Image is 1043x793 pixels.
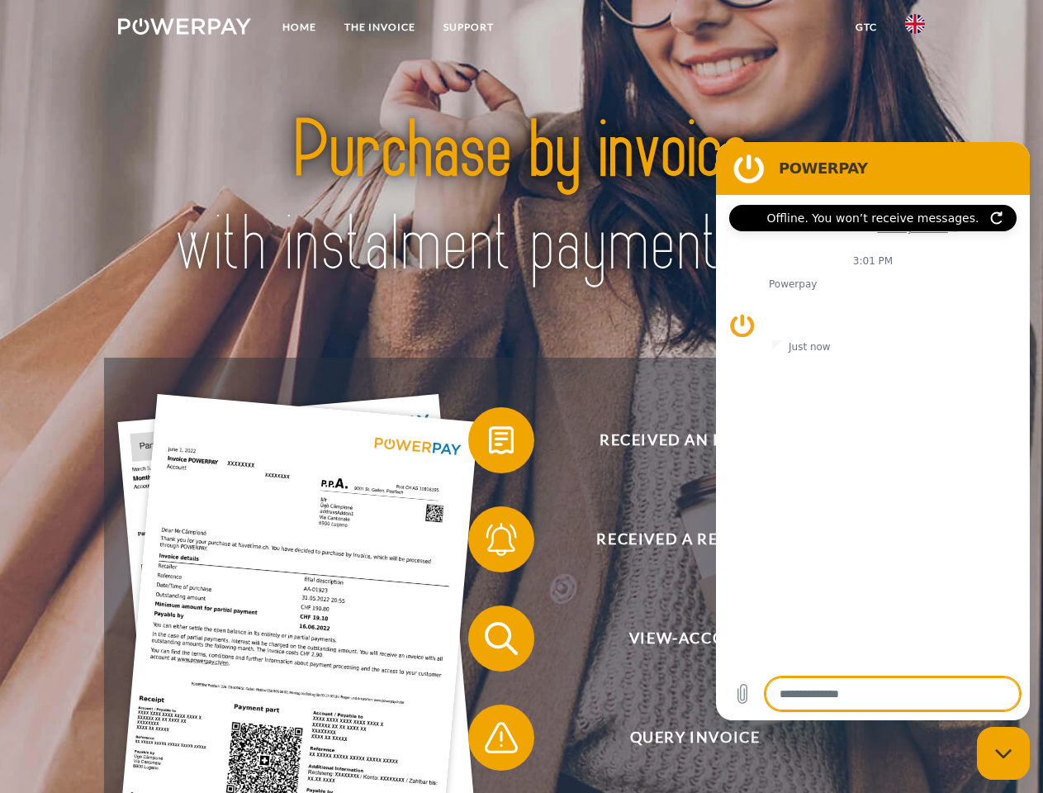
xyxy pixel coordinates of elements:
button: Query Invoice [468,705,898,771]
iframe: Button to launch messaging window, conversation in progress [977,727,1030,780]
a: THE INVOICE [330,12,429,42]
img: qb_bill.svg [481,420,522,461]
iframe: Messaging window [716,142,1030,720]
a: Home [268,12,330,42]
span: Received an invoice? [492,407,897,473]
span: Query Invoice [492,705,897,771]
img: qb_search.svg [481,618,522,659]
a: GTC [842,12,891,42]
button: Received an invoice? [468,407,898,473]
span: View-Account [492,605,897,672]
img: en [905,14,925,34]
img: qb_warning.svg [481,717,522,758]
span: Received a reminder? [492,506,897,572]
button: Received a reminder? [468,506,898,572]
a: Support [429,12,508,42]
img: qb_bell.svg [481,519,522,560]
img: logo-powerpay-white.svg [118,18,251,35]
button: View-Account [468,605,898,672]
img: title-powerpay_en.svg [158,79,885,316]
